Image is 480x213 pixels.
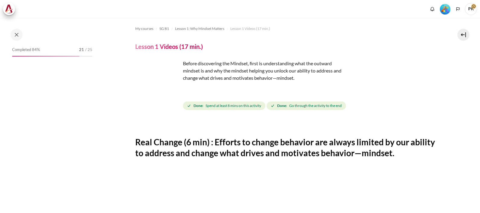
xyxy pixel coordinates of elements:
div: Level #5 [440,3,450,15]
h4: Lesson 1 Videos (17 min.) [135,43,203,50]
h2: Real Change (6 min) : Efforts to change behavior are always limited by our ability to address and... [135,137,437,159]
img: Architeck [5,5,13,14]
strong: Done: [277,103,287,108]
a: Lesson 1 Videos (17 min.) [230,25,270,32]
a: Architeck Architeck [3,3,18,15]
img: Level #5 [440,4,450,15]
span: Completed 84% [12,47,40,53]
span: PK [465,3,477,15]
strong: Done: [194,103,203,108]
nav: Navigation bar [135,24,437,34]
span: Spend at least 8 mins on this activity [206,103,261,108]
span: Lesson 1: Why Mindset Matters [175,26,224,31]
div: Completion requirements for Lesson 1 Videos (17 min.) [183,100,347,111]
a: SG B1 [159,25,169,32]
span: 21 [79,47,84,53]
span: Lesson 1 Videos (17 min.) [230,26,270,31]
span: Go through the activity to the end [289,103,342,108]
div: Show notification window with no new notifications [428,5,437,14]
img: fdf [135,60,181,105]
a: Lesson 1: Why Mindset Matters [175,25,224,32]
span: My courses [135,26,153,31]
a: My courses [135,25,153,32]
span: SG B1 [159,26,169,31]
a: User menu [465,3,477,15]
a: Level #5 [437,3,453,15]
p: Before discovering the Mindset, first is understanding what the outward mindset is and why the mi... [135,60,347,82]
span: / 25 [85,47,92,53]
button: Languages [453,5,462,14]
